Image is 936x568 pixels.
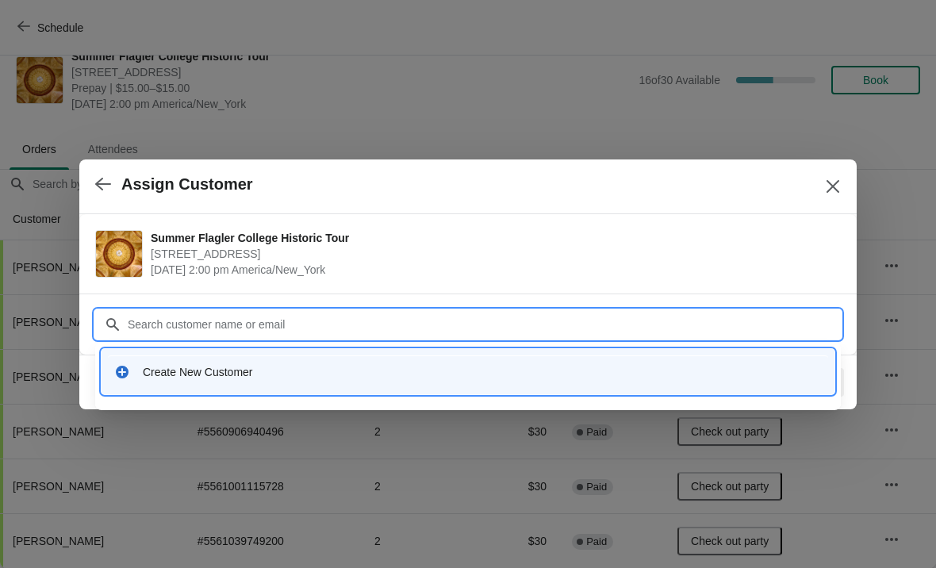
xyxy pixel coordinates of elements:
span: [DATE] 2:00 pm America/New_York [151,262,833,278]
img: Summer Flagler College Historic Tour | 74 King Street, St. Augustine, FL, USA | September 11 | 2:... [96,231,142,277]
h2: Assign Customer [121,175,253,194]
button: Close [819,172,847,201]
div: Create New Customer [143,364,822,380]
span: [STREET_ADDRESS] [151,246,833,262]
input: Search customer name or email [127,310,841,339]
span: Summer Flagler College Historic Tour [151,230,833,246]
